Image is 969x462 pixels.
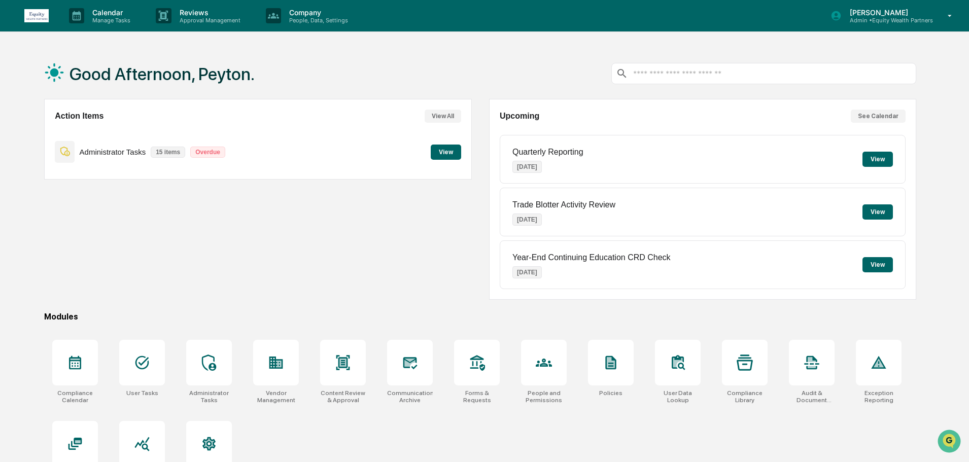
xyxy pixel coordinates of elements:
[190,147,225,158] p: Overdue
[6,143,68,161] a: 🔎Data Lookup
[281,17,353,24] p: People, Data, Settings
[862,204,893,220] button: View
[80,148,146,156] p: Administrator Tasks
[454,389,500,404] div: Forms & Requests
[320,389,366,404] div: Content Review & Approval
[72,171,123,180] a: Powered byPylon
[10,148,18,156] div: 🔎
[387,389,433,404] div: Communications Archive
[70,64,255,84] h1: Good Afternoon, Peyton.
[34,88,128,96] div: We're available if you need us!
[281,8,353,17] p: Company
[512,214,542,226] p: [DATE]
[655,389,701,404] div: User Data Lookup
[599,389,622,397] div: Policies
[10,129,18,137] div: 🖐️
[862,257,893,272] button: View
[84,17,135,24] p: Manage Tasks
[20,147,64,157] span: Data Lookup
[512,253,671,262] p: Year-End Continuing Education CRD Check
[101,172,123,180] span: Pylon
[253,389,299,404] div: Vendor Management
[74,129,82,137] div: 🗄️
[171,17,246,24] p: Approval Management
[10,21,185,38] p: How can we help?
[512,266,542,278] p: [DATE]
[851,110,906,123] button: See Calendar
[70,124,130,142] a: 🗄️Attestations
[20,128,65,138] span: Preclearance
[84,8,135,17] p: Calendar
[856,389,902,404] div: Exception Reporting
[55,112,103,121] h2: Action Items
[722,389,768,404] div: Compliance Library
[842,8,933,17] p: [PERSON_NAME]
[521,389,567,404] div: People and Permissions
[24,9,49,22] img: logo
[84,128,126,138] span: Attestations
[10,78,28,96] img: 1746055101610-c473b297-6a78-478c-a979-82029cc54cd1
[126,389,158,397] div: User Tasks
[512,148,583,157] p: Quarterly Reporting
[789,389,835,404] div: Audit & Document Logs
[186,389,232,404] div: Administrator Tasks
[842,17,933,24] p: Admin • Equity Wealth Partners
[171,8,246,17] p: Reviews
[937,429,964,456] iframe: Open customer support
[34,78,166,88] div: Start new chat
[52,389,98,404] div: Compliance Calendar
[431,147,461,156] a: View
[172,81,185,93] button: Start new chat
[431,145,461,160] button: View
[500,112,539,121] h2: Upcoming
[512,161,542,173] p: [DATE]
[425,110,461,123] button: View All
[151,147,185,158] p: 15 items
[44,312,916,322] div: Modules
[512,200,615,209] p: Trade Blotter Activity Review
[6,124,70,142] a: 🖐️Preclearance
[862,152,893,167] button: View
